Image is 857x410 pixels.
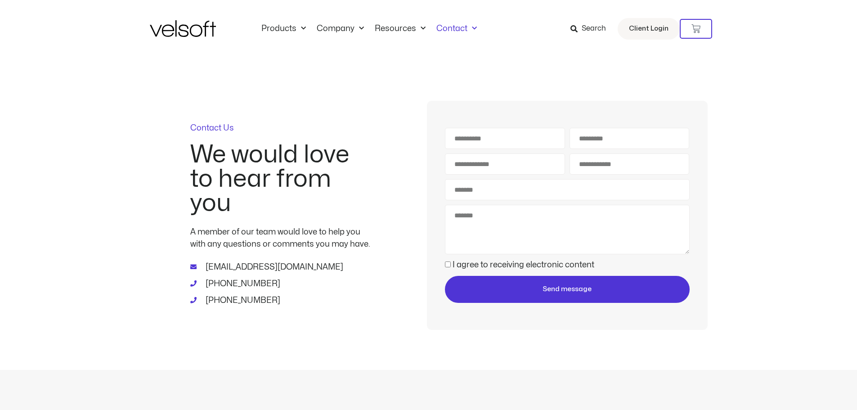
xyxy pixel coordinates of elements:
[190,226,370,250] p: A member of our team would love to help you with any questions or comments you may have.
[256,24,482,34] nav: Menu
[190,261,370,273] a: [EMAIL_ADDRESS][DOMAIN_NAME]
[582,23,606,35] span: Search
[256,24,311,34] a: ProductsMenu Toggle
[203,278,280,290] span: [PHONE_NUMBER]
[543,284,592,295] span: Send message
[190,124,370,132] p: Contact Us
[203,261,343,273] span: [EMAIL_ADDRESS][DOMAIN_NAME]
[629,23,669,35] span: Client Login
[203,294,280,306] span: [PHONE_NUMBER]
[431,24,482,34] a: ContactMenu Toggle
[369,24,431,34] a: ResourcesMenu Toggle
[570,21,612,36] a: Search
[453,261,594,269] label: I agree to receiving electronic content
[190,143,370,216] h2: We would love to hear from you
[150,20,216,37] img: Velsoft Training Materials
[445,276,689,303] button: Send message
[618,18,680,40] a: Client Login
[311,24,369,34] a: CompanyMenu Toggle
